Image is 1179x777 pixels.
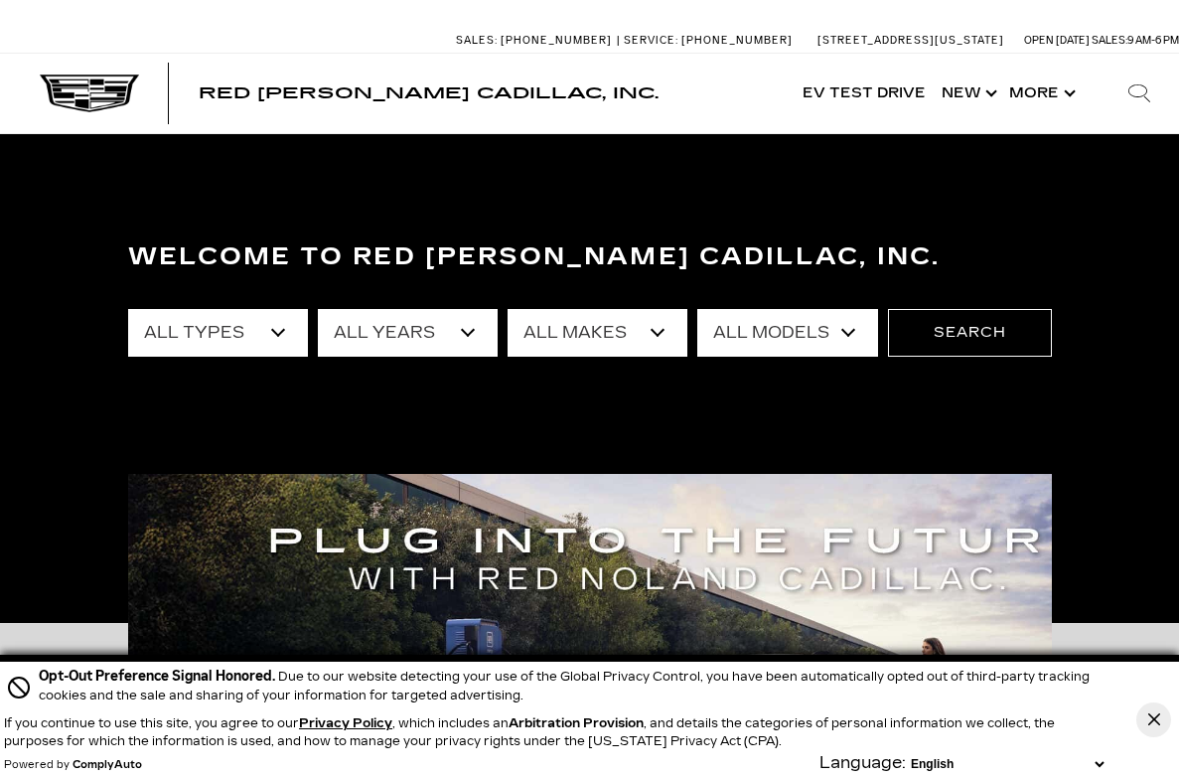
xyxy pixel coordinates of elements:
[1024,34,1090,47] span: Open [DATE]
[40,75,139,112] img: Cadillac Dark Logo with Cadillac White Text
[456,35,617,46] a: Sales: [PHONE_NUMBER]
[681,34,793,47] span: [PHONE_NUMBER]
[1127,34,1179,47] span: 9 AM-6 PM
[4,716,1055,748] p: If you continue to use this site, you agree to our , which includes an , and details the categori...
[39,666,1108,704] div: Due to our website detecting your use of the Global Privacy Control, you have been automatically ...
[508,309,687,357] select: Filter by make
[934,54,1001,133] a: New
[456,34,498,47] span: Sales:
[199,83,659,102] span: Red [PERSON_NAME] Cadillac, Inc.
[906,755,1108,773] select: Language Select
[128,309,308,357] select: Filter by type
[1136,702,1171,737] button: Close Button
[39,668,278,685] span: Opt-Out Preference Signal Honored .
[199,85,659,101] a: Red [PERSON_NAME] Cadillac, Inc.
[501,34,612,47] span: [PHONE_NUMBER]
[128,237,1052,277] h3: Welcome to Red [PERSON_NAME] Cadillac, Inc.
[509,716,644,730] strong: Arbitration Provision
[697,309,877,357] select: Filter by model
[617,35,798,46] a: Service: [PHONE_NUMBER]
[1092,34,1127,47] span: Sales:
[4,759,142,771] div: Powered by
[624,34,678,47] span: Service:
[888,309,1052,357] button: Search
[819,755,906,771] div: Language:
[73,759,142,771] a: ComplyAuto
[299,716,392,730] a: Privacy Policy
[1001,54,1080,133] button: More
[318,309,498,357] select: Filter by year
[817,34,1004,47] a: [STREET_ADDRESS][US_STATE]
[795,54,934,133] a: EV Test Drive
